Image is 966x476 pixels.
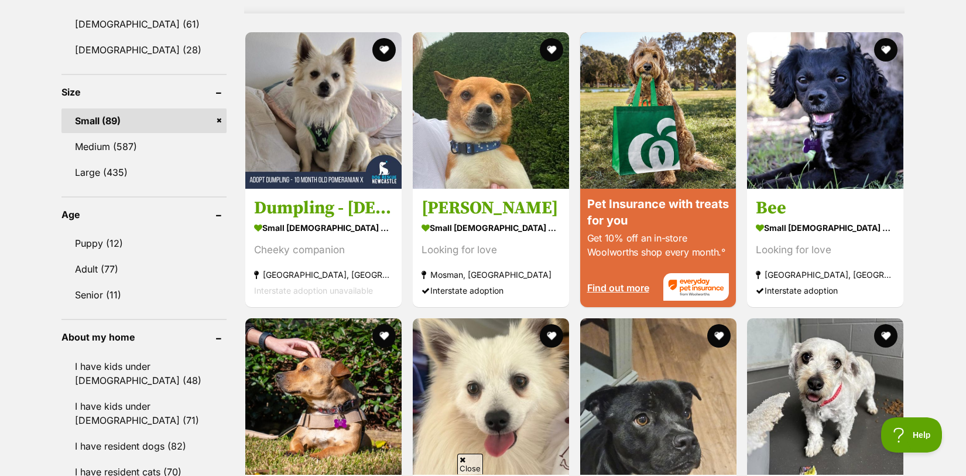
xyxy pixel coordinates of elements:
h3: [PERSON_NAME] [422,197,560,219]
div: Cheeky companion [254,242,393,258]
div: Looking for love [756,242,895,258]
button: favourite [372,38,396,62]
img: Dumpling - 10 Month Old Pomeranian X Spitz - Pomeranian x Japanese Spitz Dog [245,32,402,189]
div: Looking for love [422,242,560,258]
button: favourite [874,38,898,62]
a: [DEMOGRAPHIC_DATA] (61) [61,12,227,36]
header: Size [61,87,227,97]
button: favourite [874,324,898,348]
strong: [GEOGRAPHIC_DATA], [GEOGRAPHIC_DATA] [756,267,895,283]
div: Interstate adoption [422,283,560,298]
img: Bee - Cavalier King Charles Spaniel Dog [747,32,903,189]
a: Small (89) [61,108,227,133]
img: Spot - Maltese Dog [747,318,903,475]
span: Interstate adoption unavailable [254,285,373,295]
strong: small [DEMOGRAPHIC_DATA] Dog [254,219,393,236]
a: Large (435) [61,160,227,185]
img: Dim Sim - 10 Month Old Pomeranian X Spitz - Pomeranian x Japanese Spitz Dog [413,318,569,475]
button: favourite [540,38,563,62]
a: Bee small [DEMOGRAPHIC_DATA] Dog Looking for love [GEOGRAPHIC_DATA], [GEOGRAPHIC_DATA] Interstate... [747,188,903,307]
img: Porter - Dachshund (Miniature Smooth Haired) x Staffordshire Bull Terrier Dog [245,318,402,475]
img: Cash - Pug Dog [580,318,737,475]
span: Close [457,454,483,474]
button: favourite [372,324,396,348]
a: [PERSON_NAME] small [DEMOGRAPHIC_DATA] Dog Looking for love Mosman, [GEOGRAPHIC_DATA] Interstate ... [413,188,569,307]
a: I have kids under [DEMOGRAPHIC_DATA] (71) [61,394,227,433]
h3: Bee [756,197,895,219]
strong: small [DEMOGRAPHIC_DATA] Dog [422,219,560,236]
button: favourite [540,324,563,348]
a: [DEMOGRAPHIC_DATA] (28) [61,38,227,62]
img: Pablo - Mixed breed Dog [413,32,569,189]
iframe: Help Scout Beacon - Open [881,417,943,453]
button: favourite [707,324,730,348]
a: Puppy (12) [61,231,227,256]
strong: small [DEMOGRAPHIC_DATA] Dog [756,219,895,236]
h3: Dumpling - [DEMOGRAPHIC_DATA] Pomeranian X Spitz [254,197,393,219]
header: Age [61,209,227,220]
a: Senior (11) [61,283,227,307]
a: Adult (77) [61,257,227,281]
a: I have kids under [DEMOGRAPHIC_DATA] (48) [61,354,227,393]
strong: [GEOGRAPHIC_DATA], [GEOGRAPHIC_DATA] [254,267,393,283]
strong: Mosman, [GEOGRAPHIC_DATA] [422,267,560,283]
a: I have resident dogs (82) [61,434,227,458]
a: Medium (587) [61,134,227,159]
div: Interstate adoption [756,283,895,298]
header: About my home [61,332,227,342]
a: Dumpling - [DEMOGRAPHIC_DATA] Pomeranian X Spitz small [DEMOGRAPHIC_DATA] Dog Cheeky companion [G... [245,188,402,307]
